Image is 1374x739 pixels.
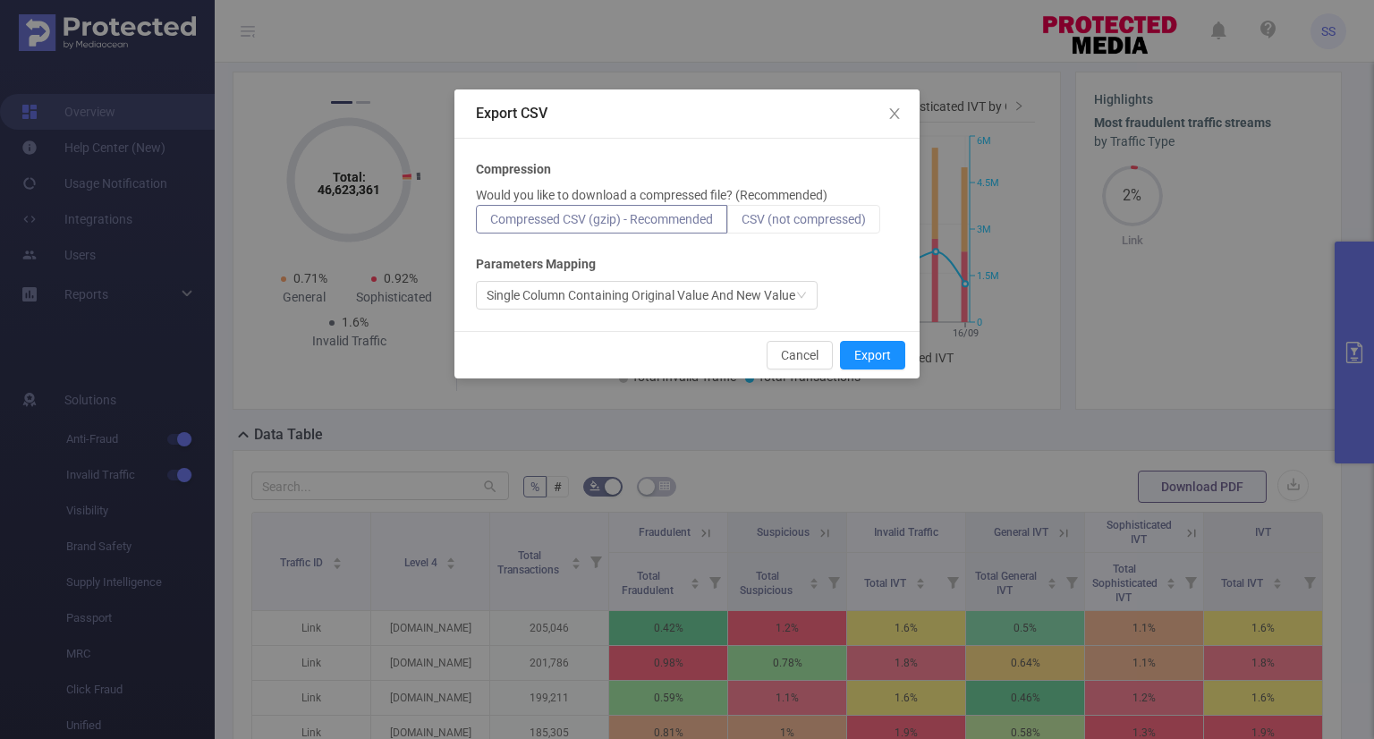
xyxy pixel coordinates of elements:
i: icon: down [796,290,807,302]
div: Export CSV [476,104,898,123]
div: Single Column Containing Original Value And New Value [487,282,795,309]
span: CSV (not compressed) [742,212,866,226]
button: Cancel [767,341,833,369]
span: Compressed CSV (gzip) - Recommended [490,212,713,226]
b: Parameters Mapping [476,255,596,274]
p: Would you like to download a compressed file? (Recommended) [476,186,827,205]
b: Compression [476,160,551,179]
i: icon: close [887,106,902,121]
button: Export [840,341,905,369]
button: Close [869,89,920,140]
